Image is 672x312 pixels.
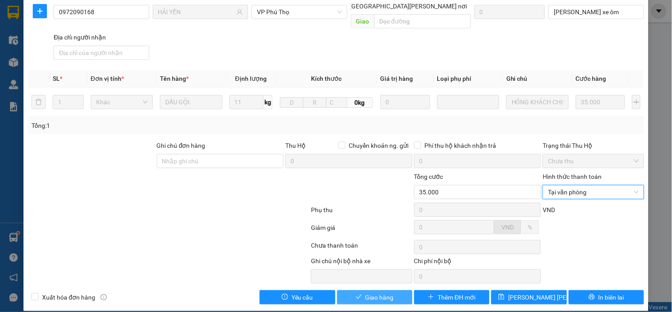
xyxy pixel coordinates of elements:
[569,290,644,304] button: printerIn biên lai
[365,292,394,302] span: Giao hàng
[91,75,124,82] span: Đơn vị tính
[326,97,347,108] input: C
[237,9,243,15] span: user
[576,75,606,82] span: Cước hàng
[346,141,412,150] span: Chuyển khoản ng. gửi
[310,223,413,238] div: Giảm giá
[31,121,260,130] div: Tổng: 1
[576,95,625,109] input: 0
[33,4,47,18] button: plus
[598,292,624,302] span: In biên lai
[491,290,567,304] button: save[PERSON_NAME] [PERSON_NAME]
[311,256,412,269] div: Ghi chú nội bộ nhà xe
[351,14,374,28] span: Giao
[428,294,434,301] span: plus
[337,290,412,304] button: checkGiao hàng
[260,290,335,304] button: exclamation-circleYêu cầu
[381,95,430,109] input: 0
[39,292,99,302] span: Xuất hóa đơn hàng
[508,292,604,302] span: [PERSON_NAME] [PERSON_NAME]
[235,75,267,82] span: Định lượng
[381,75,413,82] span: Giá trị hàng
[548,154,638,168] span: Chưa thu
[414,173,443,180] span: Tổng cước
[96,95,148,109] span: Khác
[506,95,568,109] input: Ghi Chú
[434,70,503,87] th: Loại phụ phí
[291,292,313,302] span: Yêu cầu
[414,290,489,304] button: plusThêm ĐH mới
[160,95,222,109] input: VD: Bàn, Ghế
[11,64,105,79] b: GỬI : VP Phú Thọ
[282,294,288,301] span: exclamation-circle
[33,8,47,15] span: plus
[303,97,326,108] input: R
[421,141,500,150] span: Phí thu hộ khách nhận trả
[543,206,555,213] span: VND
[548,186,638,199] span: Tại văn phòng
[158,7,235,17] input: Tên người nhận
[160,75,189,82] span: Tên hàng
[54,32,149,42] div: Địa chỉ người nhận
[264,95,272,109] span: kg
[414,256,541,269] div: Chi phí nội bộ
[157,142,206,149] label: Ghi chú đơn hàng
[101,294,107,300] span: info-circle
[11,11,55,55] img: logo.jpg
[311,75,342,82] span: Kích thước
[632,95,640,109] button: plus
[83,33,370,44] li: Hotline: 19001155
[438,292,475,302] span: Thêm ĐH mới
[310,241,413,256] div: Chưa thanh toán
[374,14,471,28] input: Dọc đường
[543,173,602,180] label: Hình thức thanh toán
[474,5,545,19] input: Cước giao hàng
[501,224,514,231] span: VND
[54,46,149,60] input: Địa chỉ của người nhận
[53,75,60,82] span: SL
[157,154,284,168] input: Ghi chú đơn hàng
[257,5,342,19] span: VP Phú Thọ
[31,95,46,109] button: delete
[503,70,572,87] th: Ghi chú
[347,97,373,108] span: 0kg
[346,1,471,11] span: [GEOGRAPHIC_DATA][PERSON_NAME] nơi
[589,294,595,301] span: printer
[285,142,306,149] span: Thu Hộ
[528,224,532,231] span: %
[498,294,505,301] span: save
[310,205,413,221] div: Phụ thu
[280,97,303,108] input: D
[356,294,362,301] span: check
[543,141,644,150] div: Trạng thái Thu Hộ
[83,22,370,33] li: Số 10 ngõ 15 Ngọc Hồi, [PERSON_NAME], [GEOGRAPHIC_DATA]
